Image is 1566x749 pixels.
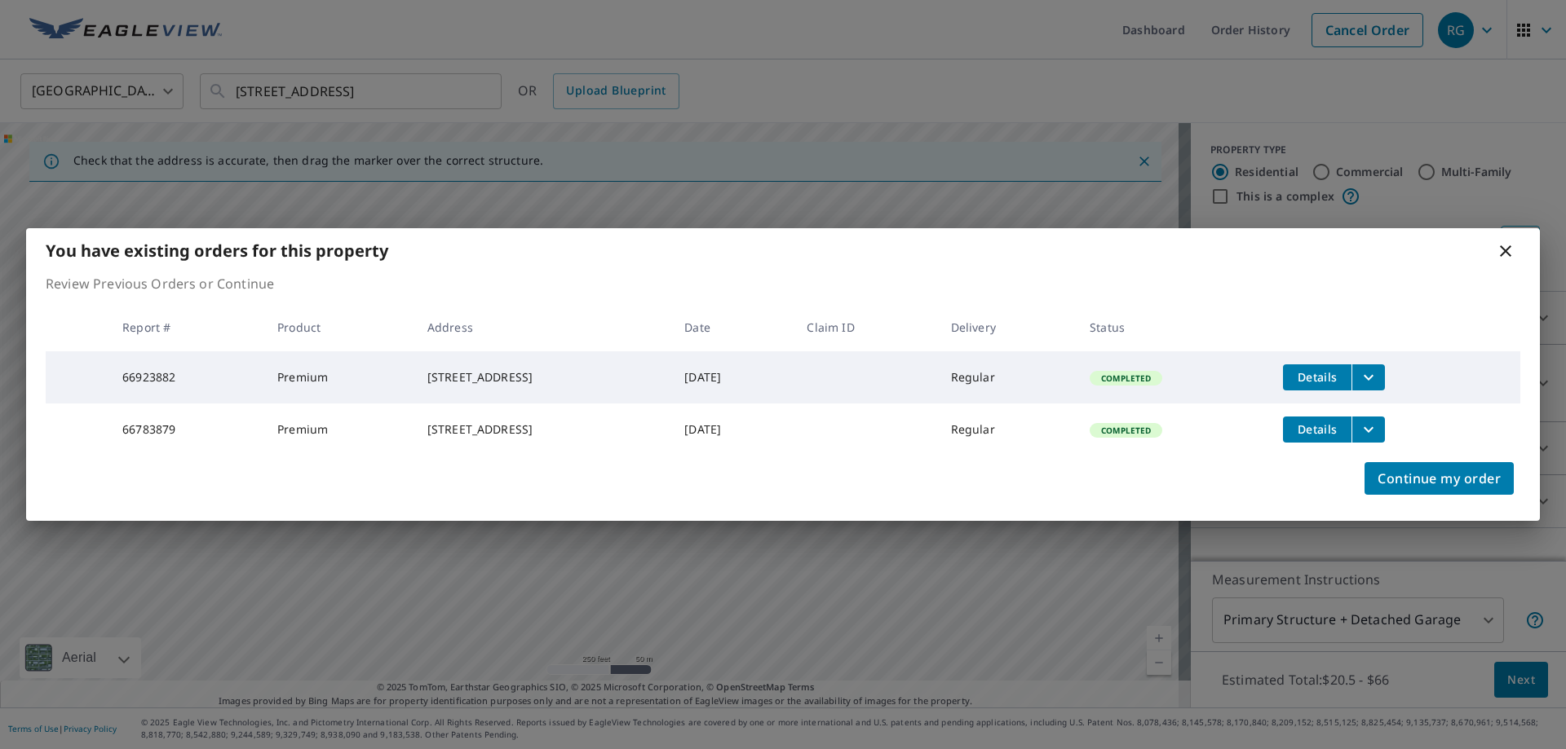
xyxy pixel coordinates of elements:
span: Completed [1091,425,1161,436]
button: filesDropdownBtn-66923882 [1351,364,1385,390]
th: Status [1077,303,1270,351]
div: [STREET_ADDRESS] [427,369,658,386]
td: Regular [938,351,1077,403]
th: Claim ID [794,303,937,351]
p: Review Previous Orders or Continue [46,274,1520,293]
td: Premium [264,351,414,403]
td: 66923882 [109,351,264,403]
td: 66783879 [109,403,264,456]
th: Report # [109,303,264,351]
button: filesDropdownBtn-66783879 [1351,416,1385,443]
button: detailsBtn-66923882 [1283,364,1351,390]
span: Continue my order [1378,467,1501,490]
td: [DATE] [671,403,794,456]
button: Continue my order [1365,462,1514,495]
span: Details [1293,421,1342,437]
b: You have existing orders for this property [46,240,388,262]
td: Premium [264,403,414,456]
td: Regular [938,403,1077,456]
th: Date [671,303,794,351]
button: detailsBtn-66783879 [1283,416,1351,443]
th: Product [264,303,414,351]
span: Completed [1091,372,1161,384]
th: Address [414,303,671,351]
div: [STREET_ADDRESS] [427,421,658,438]
td: [DATE] [671,351,794,403]
th: Delivery [938,303,1077,351]
span: Details [1293,369,1342,385]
